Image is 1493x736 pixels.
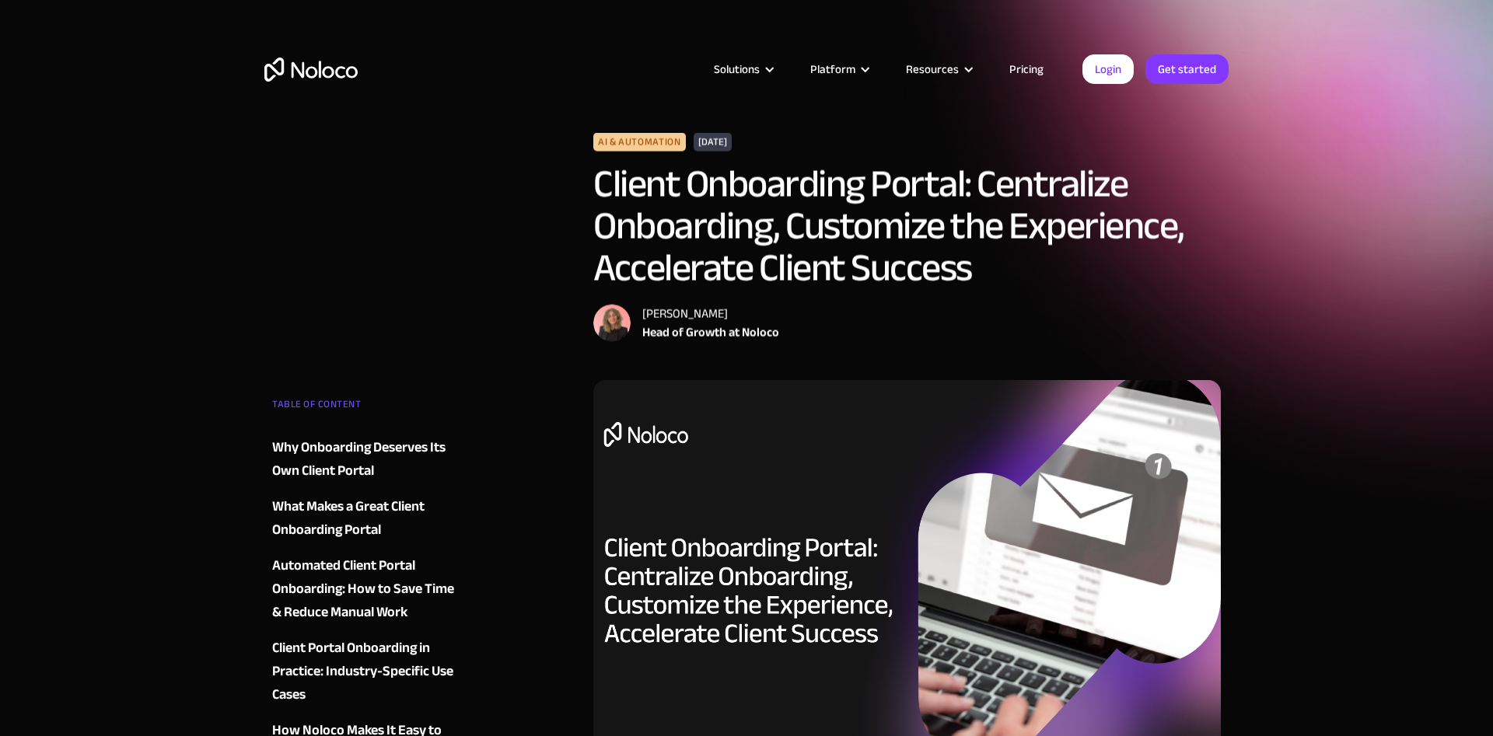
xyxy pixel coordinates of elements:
div: [PERSON_NAME] [642,305,779,323]
div: Solutions [714,59,760,79]
div: Head of Growth at Noloco [642,323,779,342]
div: Resources [886,59,990,79]
a: What Makes a Great Client Onboarding Portal [272,495,460,542]
div: Platform [810,59,855,79]
a: Login [1082,54,1134,84]
a: Automated Client Portal Onboarding: How to Save Time & Reduce Manual Work [272,554,460,624]
div: TABLE OF CONTENT [272,392,460,424]
div: Resources [906,59,959,79]
h1: Client Onboarding Portal: Centralize Onboarding, Customize the Experience, Accelerate Client Success [593,163,1221,289]
a: Why Onboarding Deserves Its Own Client Portal [272,436,460,483]
a: Get started [1145,54,1229,84]
a: Client Portal Onboarding in Practice: Industry-Specific Use Cases [272,637,460,706]
a: Pricing [990,59,1063,79]
div: Solutions [694,59,791,79]
a: home [264,58,358,82]
div: Platform [791,59,886,79]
